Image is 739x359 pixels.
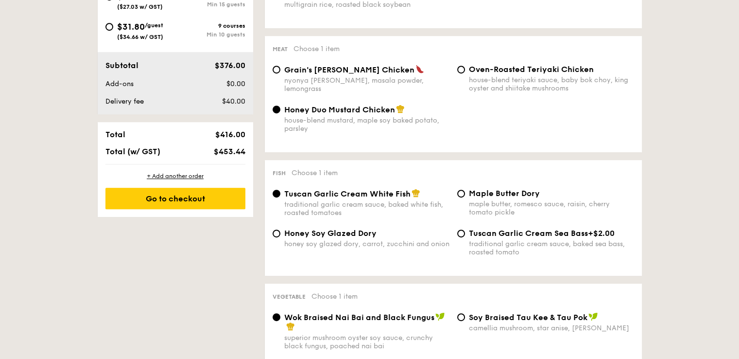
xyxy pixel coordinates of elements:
[214,61,245,70] span: $376.00
[273,46,288,53] span: Meat
[284,200,449,217] div: traditional garlic cream sauce, baked white fish, roasted tomatoes
[117,21,145,32] span: $31.80
[284,189,411,198] span: Tuscan Garlic Cream White Fish
[284,229,377,238] span: Honey Soy Glazed Dory
[284,65,414,74] span: Grain's [PERSON_NAME] Chicken
[105,80,134,88] span: Add-ons
[457,313,465,321] input: ⁠Soy Braised Tau Kee & Tau Pokcamellia mushroom, star anise, [PERSON_NAME]
[117,3,163,10] span: ($27.03 w/ GST)
[273,190,280,197] input: Tuscan Garlic Cream White Fishtraditional garlic cream sauce, baked white fish, roasted tomatoes
[469,76,634,92] div: house-blend teriyaki sauce, baby bok choy, king oyster and shiitake mushrooms
[284,116,449,133] div: house-blend mustard, maple soy baked potato, parsley
[286,322,295,331] img: icon-chef-hat.a58ddaea.svg
[175,22,245,29] div: 9 courses
[469,240,634,256] div: traditional garlic cream sauce, baked sea bass, roasted tomato
[588,312,598,321] img: icon-vegan.f8ff3823.svg
[284,76,449,93] div: nyonya [PERSON_NAME], masala powder, lemongrass
[469,189,540,198] span: Maple Butter Dory
[105,23,113,31] input: $31.80/guest($34.66 w/ GST)9 coursesMin 10 guests
[215,130,245,139] span: $416.00
[273,230,280,237] input: Honey Soy Glazed Doryhoney soy glazed dory, carrot, zucchini and onion
[273,293,306,300] span: Vegetable
[412,189,420,197] img: icon-chef-hat.a58ddaea.svg
[273,106,280,113] input: Honey Duo Mustard Chickenhouse-blend mustard, maple soy baked potato, parsley
[457,230,465,237] input: Tuscan Garlic Cream Sea Bass+$2.00traditional garlic cream sauce, baked sea bass, roasted tomato
[273,313,280,321] input: Wok Braised Nai Bai and Black Fungussuperior mushroom oyster soy sauce, crunchy black fungus, poa...
[175,1,245,8] div: Min 15 guests
[457,190,465,197] input: Maple Butter Dorymaple butter, romesco sauce, raisin, cherry tomato pickle
[469,229,588,238] span: Tuscan Garlic Cream Sea Bass
[175,31,245,38] div: Min 10 guests
[292,169,338,177] span: Choose 1 item
[213,147,245,156] span: $453.44
[145,22,163,29] span: /guest
[105,130,125,139] span: Total
[117,34,163,40] span: ($34.66 w/ GST)
[222,97,245,106] span: $40.00
[273,66,280,73] input: Grain's [PERSON_NAME] Chickennyonya [PERSON_NAME], masala powder, lemongrass
[311,292,358,301] span: Choose 1 item
[105,61,138,70] span: Subtotal
[105,147,160,156] span: Total (w/ GST)
[293,45,340,53] span: Choose 1 item
[284,105,395,114] span: Honey Duo Mustard Chicken
[226,80,245,88] span: $0.00
[469,65,594,74] span: Oven-Roasted Teriyaki Chicken
[435,312,445,321] img: icon-vegan.f8ff3823.svg
[588,229,615,238] span: +$2.00
[457,66,465,73] input: Oven-Roasted Teriyaki Chickenhouse-blend teriyaki sauce, baby bok choy, king oyster and shiitake ...
[284,334,449,350] div: superior mushroom oyster soy sauce, crunchy black fungus, poached nai bai
[415,65,424,73] img: icon-spicy.37a8142b.svg
[284,240,449,248] div: honey soy glazed dory, carrot, zucchini and onion
[105,188,245,209] div: Go to checkout
[469,313,587,322] span: ⁠Soy Braised Tau Kee & Tau Pok
[469,200,634,216] div: maple butter, romesco sauce, raisin, cherry tomato pickle
[469,324,634,332] div: camellia mushroom, star anise, [PERSON_NAME]
[105,172,245,180] div: + Add another order
[105,97,144,106] span: Delivery fee
[284,313,434,322] span: Wok Braised Nai Bai and Black Fungus
[396,105,405,113] img: icon-chef-hat.a58ddaea.svg
[284,0,449,9] div: multigrain rice, roasted black soybean
[273,170,286,177] span: Fish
